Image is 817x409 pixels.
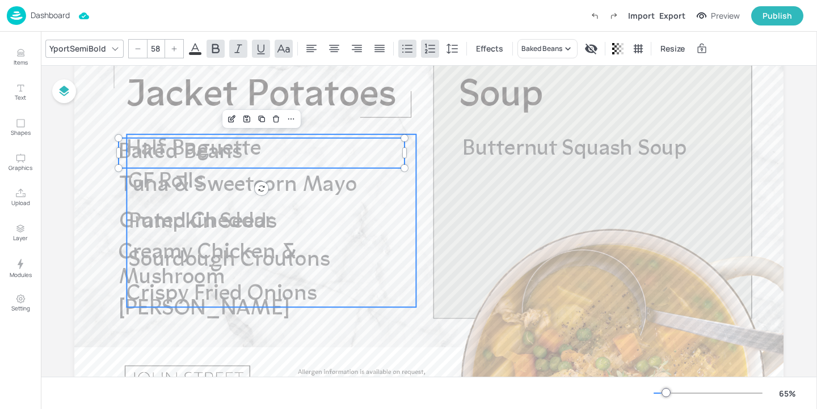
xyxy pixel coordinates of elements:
[462,138,687,160] span: Butternut Squash Soup
[269,112,284,126] div: Delete
[120,211,273,233] span: Grated Cheddar
[119,242,297,288] span: Creamy Chicken & Mushroom
[120,174,357,196] span: Tuna & Sweetcorn Mayo
[127,284,317,305] span: Crispy Fried Onions
[582,40,600,58] div: Display condition
[225,112,239,126] div: Edit Item
[521,44,562,54] div: Baked Beans
[628,10,655,22] div: Import
[7,6,26,25] img: logo-86c26b7e.jpg
[774,387,801,399] div: 65 %
[474,42,506,54] span: Effects
[119,142,242,164] span: Baked Beans
[119,298,289,319] span: [PERSON_NAME]
[31,11,70,19] p: Dashboard
[254,112,269,126] div: Duplicate
[585,6,604,25] label: Undo (Ctrl + Z)
[763,10,792,22] div: Publish
[239,112,254,126] div: Save Layout
[659,10,685,22] div: Export
[690,7,747,24] button: Preview
[658,42,687,54] span: Resize
[711,10,740,22] div: Preview
[604,6,624,25] label: Redo (Ctrl + Y)
[751,6,803,25] button: Publish
[47,40,108,57] div: YportSemiBold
